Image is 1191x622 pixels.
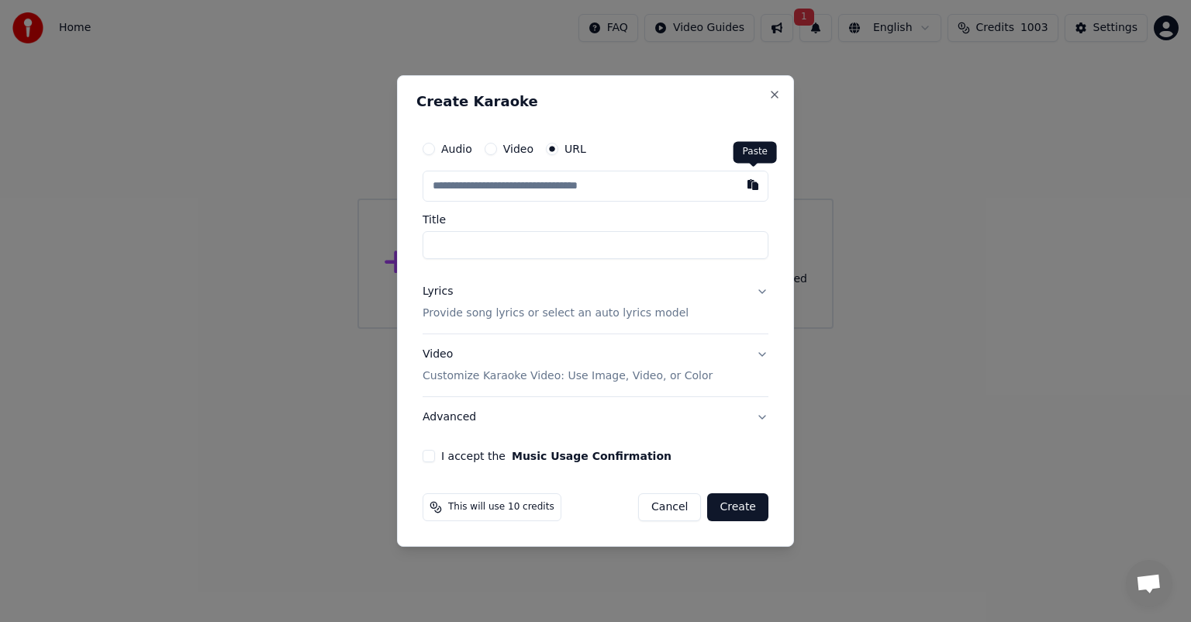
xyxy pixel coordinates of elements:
[441,451,671,461] label: I accept the
[423,306,689,321] p: Provide song lyrics or select an auto lyrics model
[448,501,554,513] span: This will use 10 credits
[564,143,586,154] label: URL
[423,334,768,396] button: VideoCustomize Karaoke Video: Use Image, Video, or Color
[416,95,775,109] h2: Create Karaoke
[707,493,768,521] button: Create
[423,397,768,437] button: Advanced
[423,271,768,333] button: LyricsProvide song lyrics or select an auto lyrics model
[423,214,768,225] label: Title
[423,368,713,384] p: Customize Karaoke Video: Use Image, Video, or Color
[734,141,777,163] div: Paste
[512,451,671,461] button: I accept the
[423,347,713,384] div: Video
[441,143,472,154] label: Audio
[638,493,701,521] button: Cancel
[423,284,453,299] div: Lyrics
[503,143,533,154] label: Video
